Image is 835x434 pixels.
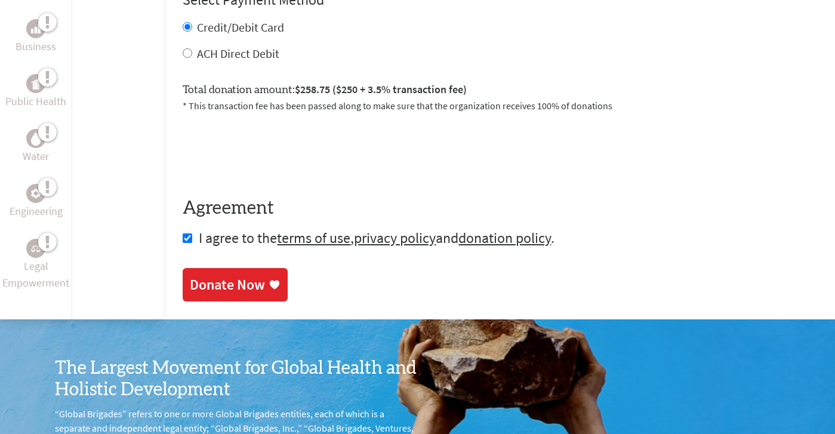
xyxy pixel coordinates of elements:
[183,99,816,113] p: * This transaction fee has been passed along to make sure that the organization receives 100% of ...
[197,20,284,35] label: Credit/Debit Card
[5,74,66,110] a: Public HealthPublic Health
[197,46,279,61] label: ACH Direct Debit
[190,275,265,294] div: Donate Now
[26,19,45,38] div: Business
[183,268,288,301] a: Donate Now
[2,258,69,291] p: Legal Empowerment
[16,19,56,55] a: BusinessBusiness
[458,229,551,247] a: donation policy
[55,358,418,401] h3: The Largest Movement for Global Health and Holistic Development
[183,127,364,174] iframe: reCAPTCHA
[183,81,467,99] label: Total donation amount:
[199,229,554,247] span: I agree to the , and .
[31,132,41,146] img: Water
[354,229,436,247] a: privacy policy
[23,148,49,165] p: Water
[2,239,69,291] a: Legal EmpowermentLegal Empowerment
[295,82,467,96] span: $258.75 ($250 + 3.5% transaction fee)
[23,129,49,165] a: WaterWater
[31,24,41,33] img: Business
[277,229,350,247] a: terms of use
[183,198,816,219] h4: Agreement
[31,245,41,252] img: Legal Empowerment
[10,203,63,220] p: Engineering
[16,38,56,55] p: Business
[10,184,63,220] a: EngineeringEngineering
[31,78,41,90] img: Public Health
[26,184,45,203] div: Engineering
[26,239,45,258] div: Legal Empowerment
[31,189,41,198] img: Engineering
[26,74,45,93] div: Public Health
[26,129,45,148] div: Water
[5,93,66,110] p: Public Health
